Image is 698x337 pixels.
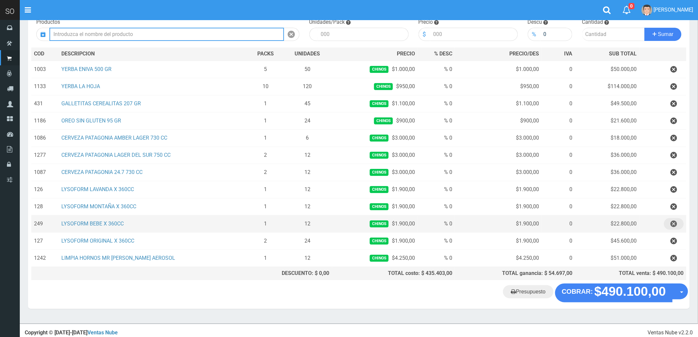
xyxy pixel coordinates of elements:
td: $1.900,00 [332,215,418,232]
input: Introduzca el nombre del producto [49,28,284,41]
td: 128 [31,198,59,215]
span: PRECIO/DES [509,51,539,57]
td: $900,00 [455,112,542,129]
td: 12 [283,181,332,198]
td: 1242 [31,250,59,267]
td: 127 [31,232,59,250]
td: 0 [542,112,575,129]
span: Chinos [370,203,389,210]
span: Chinos [370,135,389,142]
td: 249 [31,215,59,232]
div: TOTAL costo: $ 435.403,00 [335,270,453,277]
td: 1 [248,129,283,147]
td: $950,00 [455,78,542,95]
td: $114.000,00 [575,78,640,95]
td: 12 [283,250,332,267]
div: TOTAL ganancia: $ 54.697,00 [458,270,572,277]
span: Chinos [370,238,389,245]
td: $1.900,00 [455,181,542,198]
td: 0 [542,61,575,78]
td: $3.000,00 [455,147,542,164]
td: $36.000,00 [575,147,640,164]
td: $3.000,00 [455,164,542,181]
span: Sumar [658,31,674,37]
a: CERVEZA PATAGONIA AMBER LAGER 730 CC [61,135,167,141]
label: Descu [528,18,542,26]
input: 000 [540,28,573,41]
span: [PERSON_NAME] [654,7,693,13]
td: 1 [248,181,283,198]
td: 1133 [31,78,59,95]
td: $1.000,00 [332,61,418,78]
td: % 0 [418,198,455,215]
td: 1277 [31,147,59,164]
td: 1 [248,215,283,232]
input: Cantidad [582,28,645,41]
td: $22.800,00 [575,215,640,232]
td: 1 [248,112,283,129]
td: $1.900,00 [332,181,418,198]
span: CRIPCION [71,51,95,57]
td: $4.250,00 [455,250,542,267]
th: DES [59,48,248,61]
a: LYSOFORM BEBE X 360CC [61,220,124,227]
td: 0 [542,250,575,267]
td: $1.100,00 [455,95,542,112]
td: 6 [283,129,332,147]
td: 1 [248,198,283,215]
div: $ [419,28,430,41]
td: $1.900,00 [455,198,542,215]
td: % 0 [418,250,455,267]
td: 24 [283,232,332,250]
td: % 0 [418,232,455,250]
a: Presupuesto [503,285,554,298]
td: 12 [283,198,332,215]
span: Chinos [370,169,389,176]
td: 0 [542,78,575,95]
span: Chinos [370,186,389,193]
td: $1.000,00 [455,61,542,78]
td: 10 [248,78,283,95]
div: DESCUENTO: $ 0,00 [251,270,330,277]
img: User Image [642,5,652,16]
td: $21.600,00 [575,112,640,129]
a: LIMPIA HORNOS MR [PERSON_NAME] AEROSOL [61,255,175,261]
span: Chinos [370,220,389,227]
td: $22.800,00 [575,198,640,215]
td: 12 [283,147,332,164]
td: $4.250,00 [332,250,418,267]
td: % 0 [418,164,455,181]
strong: $490.100,00 [594,285,666,299]
td: 2 [248,164,283,181]
td: $3.000,00 [332,164,418,181]
span: IVA [564,51,573,57]
a: LYSOFORM LAVANDA X 360CC [61,186,134,192]
td: % 0 [418,147,455,164]
td: 1 [248,95,283,112]
td: 1003 [31,61,59,78]
td: 0 [542,198,575,215]
a: GALLETITAS CEREALITAS 207 GR [61,100,141,107]
td: % 0 [418,112,455,129]
a: YERBA ENIVA 500 GR [61,66,111,72]
strong: Copyright © [DATE]-[DATE] [25,329,118,336]
label: Cantidad [582,18,603,26]
td: $36.000,00 [575,164,640,181]
td: 1086 [31,129,59,147]
input: 000 [430,28,518,41]
td: $49.500,00 [575,95,640,112]
td: 0 [542,129,575,147]
a: Ventas Nube [87,329,118,336]
td: 0 [542,95,575,112]
strong: COBRAR: [562,288,593,295]
td: 1087 [31,164,59,181]
span: Chinos [374,83,393,90]
td: $900,00 [332,112,418,129]
td: $50.000,00 [575,61,640,78]
td: 431 [31,95,59,112]
label: Productos [36,18,60,26]
td: 1 [248,250,283,267]
a: LYSOFORM MONTAÑA X 360CC [61,203,136,210]
td: % 0 [418,61,455,78]
div: % [528,28,540,41]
